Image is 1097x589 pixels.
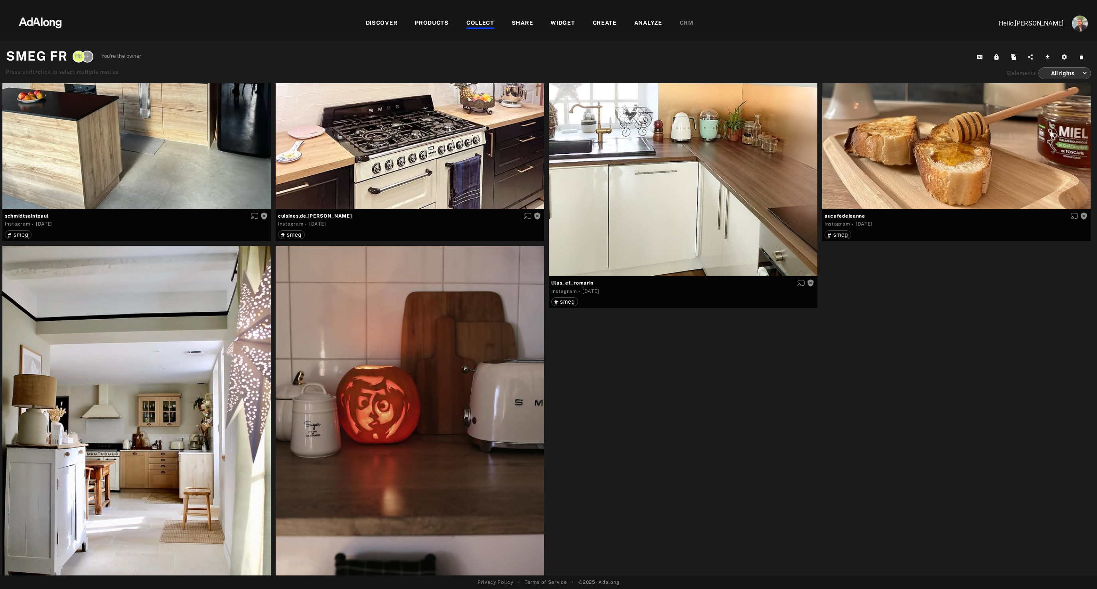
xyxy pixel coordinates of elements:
div: elements [1006,69,1036,77]
div: WIDGET [550,19,575,28]
img: ACg8ocLjEk1irI4XXb49MzUGwa4F_C3PpCyg-3CPbiuLEZrYEA=s96-c [1072,16,1088,31]
button: Lock from editing [989,51,1006,63]
time: 2023-11-22T07:14:18.000Z [309,221,326,227]
button: Copy collection ID [973,51,990,63]
div: DISCOVER [366,19,398,28]
span: smeg [287,232,302,238]
span: 12 [1006,70,1012,76]
button: Enable diffusion on this media [1068,212,1080,220]
span: Rights not requested [534,213,541,218]
a: Privacy Policy [477,579,513,586]
iframe: Chat Widget [1057,551,1097,589]
button: Enable diffusion on this media [249,212,260,220]
span: © 2025 - Adalong [578,579,620,586]
div: SHARE [512,19,533,28]
div: smeg [281,232,302,238]
span: · [578,288,580,294]
div: COLLECT [466,19,494,28]
div: CRM [680,19,694,28]
time: 2023-11-23T20:54:38.000Z [36,221,53,227]
div: All rights [1046,63,1087,84]
div: Tiffany.R [73,51,85,63]
span: lilas_et_romarin [551,279,815,287]
span: cuisines.de.[PERSON_NAME] [278,212,542,220]
h1: SMEG FR [6,47,68,66]
p: Hello, [PERSON_NAME] [984,19,1063,28]
span: Rights not requested [807,280,814,285]
span: · [852,221,854,228]
div: smeg [828,232,848,238]
button: Account settings [1070,14,1090,33]
span: smeg [833,232,848,238]
div: Instagram [5,220,30,228]
button: Enable diffusion on this media [522,212,534,220]
div: ANALYZE [634,19,662,28]
div: PRODUCTS [415,19,449,28]
span: · [32,221,34,228]
div: CREATE [593,19,617,28]
span: • [518,579,520,586]
div: smeg [8,232,28,238]
span: aucafedejeanne [825,212,1088,220]
span: smeg [14,232,28,238]
time: 2023-11-19T16:02:51.000Z [582,289,599,294]
span: • [572,579,574,586]
img: 63233d7d88ed69de3c212112c67096b6.png [5,10,75,34]
span: smeg [560,298,575,305]
span: You're the owner [101,52,142,60]
button: Share [1023,51,1040,63]
div: Instagram [551,288,576,295]
span: Rights not requested [1080,213,1087,218]
span: · [305,221,307,228]
div: Instagram [278,220,303,228]
span: Rights not requested [260,213,268,218]
div: Instagram [825,220,850,228]
button: Enable diffusion on this media [795,279,807,287]
button: Delete this collection [1074,51,1091,63]
button: Settings [1057,51,1074,63]
button: Duplicate collection [1006,51,1024,63]
a: Terms of Service [525,579,567,586]
div: smeg [554,299,575,304]
span: schmidtsaintpaul [5,212,268,220]
time: 2023-11-19T08:07:42.000Z [856,221,872,227]
button: Download [1040,51,1058,63]
div: Press shift+click to select multiple medias [6,68,141,76]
